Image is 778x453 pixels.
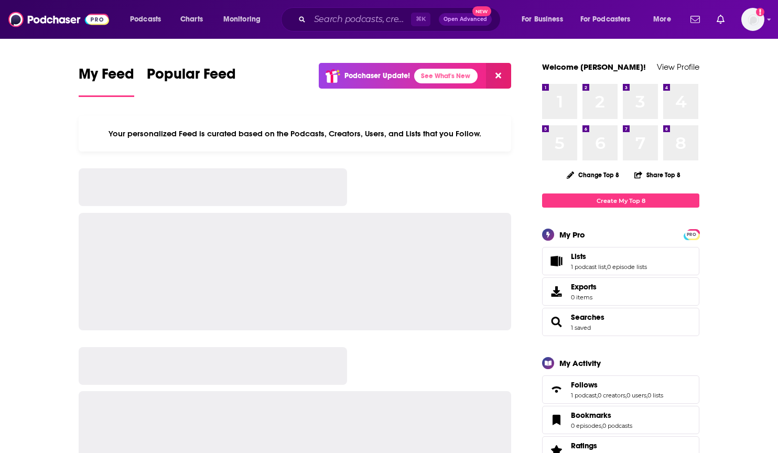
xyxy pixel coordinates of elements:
[571,252,586,261] span: Lists
[601,422,602,429] span: ,
[79,65,134,89] span: My Feed
[310,11,411,28] input: Search podcasts, credits, & more...
[653,12,671,27] span: More
[571,252,647,261] a: Lists
[571,324,591,331] a: 1 saved
[79,116,511,152] div: Your personalized Feed is curated based on the Podcasts, Creators, Users, and Lists that you Follow.
[147,65,236,89] span: Popular Feed
[174,11,209,28] a: Charts
[546,254,567,268] a: Lists
[522,12,563,27] span: For Business
[607,263,647,271] a: 0 episode lists
[685,230,698,238] a: PRO
[444,17,487,22] span: Open Advanced
[414,69,478,83] a: See What's New
[472,6,491,16] span: New
[685,231,698,239] span: PRO
[686,10,704,28] a: Show notifications dropdown
[646,11,684,28] button: open menu
[180,12,203,27] span: Charts
[514,11,576,28] button: open menu
[542,375,699,404] span: Follows
[598,392,625,399] a: 0 creators
[571,380,663,390] a: Follows
[542,193,699,208] a: Create My Top 8
[597,392,598,399] span: ,
[571,392,597,399] a: 1 podcast
[560,168,625,181] button: Change Top 8
[559,358,601,368] div: My Activity
[542,308,699,336] span: Searches
[8,9,109,29] img: Podchaser - Follow, Share and Rate Podcasts
[542,247,699,275] span: Lists
[571,312,604,322] a: Searches
[546,284,567,299] span: Exports
[571,263,606,271] a: 1 podcast list
[123,11,175,28] button: open menu
[756,8,764,16] svg: Add a profile image
[606,263,607,271] span: ,
[626,392,646,399] a: 0 users
[79,65,134,97] a: My Feed
[574,11,646,28] button: open menu
[344,71,410,80] p: Podchaser Update!
[130,12,161,27] span: Podcasts
[542,277,699,306] a: Exports
[571,294,597,301] span: 0 items
[546,382,567,397] a: Follows
[223,12,261,27] span: Monitoring
[571,282,597,292] span: Exports
[602,422,632,429] a: 0 podcasts
[741,8,764,31] button: Show profile menu
[580,12,631,27] span: For Podcasters
[542,62,646,72] a: Welcome [PERSON_NAME]!
[439,13,492,26] button: Open AdvancedNew
[571,422,601,429] a: 0 episodes
[411,13,430,26] span: ⌘ K
[571,411,611,420] span: Bookmarks
[712,10,729,28] a: Show notifications dropdown
[646,392,647,399] span: ,
[657,62,699,72] a: View Profile
[571,441,632,450] a: Ratings
[546,413,567,427] a: Bookmarks
[571,380,598,390] span: Follows
[634,165,681,185] button: Share Top 8
[559,230,585,240] div: My Pro
[647,392,663,399] a: 0 lists
[216,11,274,28] button: open menu
[571,441,597,450] span: Ratings
[546,315,567,329] a: Searches
[542,406,699,434] span: Bookmarks
[571,411,632,420] a: Bookmarks
[291,7,511,31] div: Search podcasts, credits, & more...
[741,8,764,31] img: User Profile
[741,8,764,31] span: Logged in as meawisdom
[147,65,236,97] a: Popular Feed
[625,392,626,399] span: ,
